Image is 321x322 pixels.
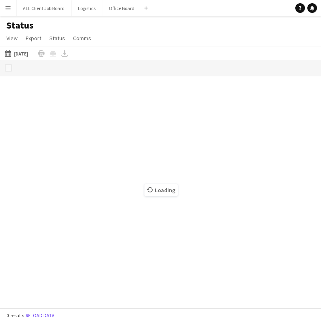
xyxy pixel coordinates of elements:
[16,0,71,16] button: ALL Client Job Board
[46,33,68,43] a: Status
[3,33,21,43] a: View
[6,35,18,42] span: View
[102,0,141,16] button: Office Board
[22,33,45,43] a: Export
[24,311,56,320] button: Reload data
[49,35,65,42] span: Status
[3,49,30,58] button: [DATE]
[144,184,178,196] span: Loading
[73,35,91,42] span: Comms
[70,33,94,43] a: Comms
[71,0,102,16] button: Logistics
[26,35,41,42] span: Export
